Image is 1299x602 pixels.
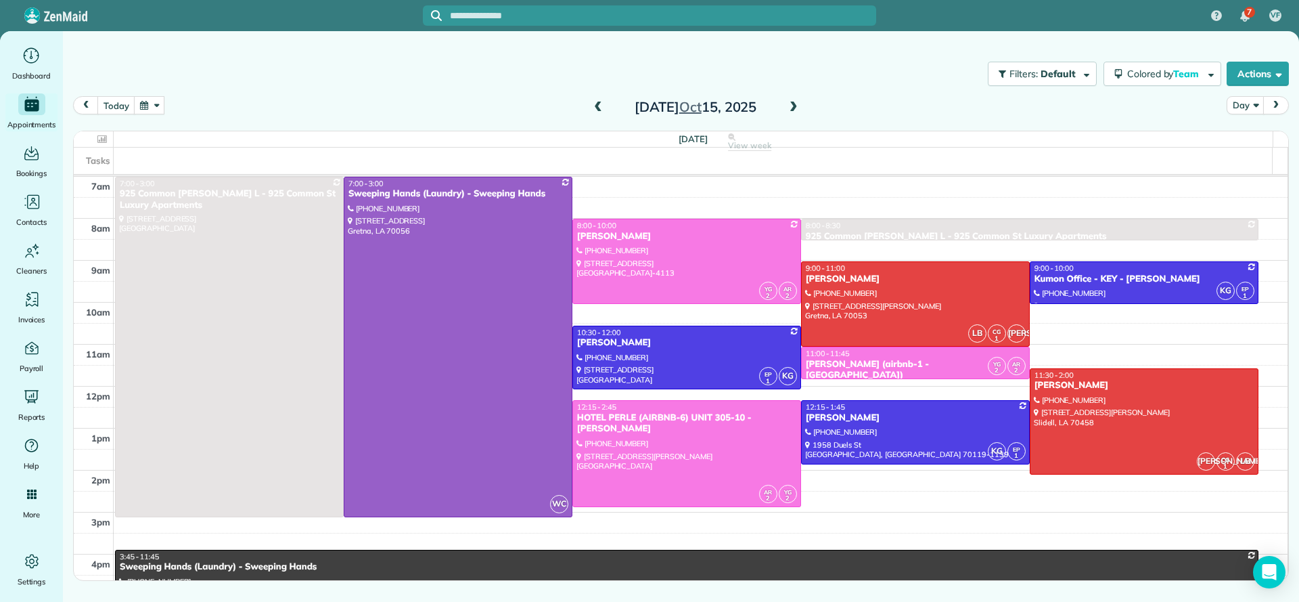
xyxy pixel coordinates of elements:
span: 7am [91,181,110,192]
div: [PERSON_NAME] [576,337,797,349]
small: 2 [779,492,796,505]
div: 925 Common [PERSON_NAME] L - 925 Common St Luxury Apartments [119,188,340,211]
span: 12:15 - 1:45 [806,402,845,412]
span: Reports [18,410,45,424]
span: AR [764,488,772,496]
span: KG [1216,282,1235,300]
small: 1 [1237,290,1254,303]
div: Sweeping Hands (Laundry) - Sweeping Hands [348,188,568,200]
span: 8:00 - 8:30 [806,221,841,230]
span: KG [779,367,797,385]
span: CG [993,328,1001,335]
span: EP [1241,285,1249,293]
span: AR [1012,360,1020,368]
span: 10am [86,307,110,318]
a: Cleaners [5,240,58,278]
span: AR [783,285,792,293]
span: Dashboard [12,69,51,83]
span: Tasks [86,155,110,166]
span: KG [988,442,1006,460]
span: Oct [679,98,702,115]
span: Invoices [18,313,45,326]
span: 10:30 - 12:00 [577,328,621,337]
small: 2 [760,290,777,303]
span: WC [550,495,568,513]
div: [PERSON_NAME] [805,412,1026,424]
a: Appointments [5,93,58,131]
span: 9am [91,265,110,276]
small: 2 [1008,364,1025,377]
small: 1 [760,375,777,388]
span: 9:00 - 10:00 [1034,263,1074,273]
svg: Focus search [431,10,442,21]
div: HOTEL PERLE (AIRBNB-6) UNIT 305-10 - [PERSON_NAME] [576,412,797,435]
span: LB [1236,452,1254,471]
span: 12:15 - 2:45 [577,402,616,412]
span: Filters: [1009,68,1038,80]
span: Cleaners [16,264,47,278]
div: Kumon Office - KEY - [PERSON_NAME] [1034,274,1254,285]
div: 925 Common [PERSON_NAME] L - 925 Common St Luxury Apartments [805,231,1254,242]
a: Filters: Default [981,62,1097,86]
button: Day [1227,96,1264,114]
span: 12pm [86,391,110,402]
span: YG [765,285,772,293]
span: 3pm [91,517,110,528]
small: 1 [1008,450,1025,463]
span: VF [1271,10,1280,21]
small: 2 [779,290,796,303]
span: 7:00 - 3:00 [120,179,155,188]
div: Open Intercom Messenger [1253,556,1285,588]
span: 2pm [91,475,110,486]
div: [PERSON_NAME] [805,274,1026,285]
span: 4pm [91,559,110,569]
small: 1 [1217,460,1234,473]
span: 11:30 - 2:00 [1034,370,1074,380]
span: 1pm [91,433,110,444]
button: Actions [1227,62,1289,86]
a: Invoices [5,288,58,326]
div: [PERSON_NAME] [576,231,797,242]
span: Help [24,459,40,473]
span: [PERSON_NAME] [1007,324,1026,343]
button: prev [73,96,99,114]
span: YG [784,488,792,496]
span: Default [1041,68,1076,80]
span: Payroll [20,362,44,375]
span: LB [968,324,986,343]
a: Settings [5,551,58,588]
span: EP [1013,446,1020,453]
small: 2 [760,492,777,505]
span: [PERSON_NAME] [1197,452,1215,471]
span: 11:00 - 11:45 [806,349,850,358]
span: Bookings [16,167,47,180]
span: View week [728,140,771,151]
small: 1 [988,332,1005,345]
span: 8am [91,223,110,234]
span: Contacts [16,215,47,229]
button: today [97,96,135,114]
button: Colored byTeam [1103,62,1221,86]
div: 7 unread notifications [1231,1,1259,31]
div: Sweeping Hands (Laundry) - Sweeping Hands [119,561,1254,573]
button: Focus search [423,10,442,21]
span: 9:00 - 11:00 [806,263,845,273]
h2: [DATE] 15, 2025 [611,100,780,114]
span: 7 [1247,7,1252,18]
span: Settings [18,575,46,588]
span: CG [1221,456,1229,463]
a: Contacts [5,191,58,229]
a: Payroll [5,337,58,375]
span: More [23,508,40,521]
span: Appointments [7,118,56,131]
span: 11am [86,349,110,360]
a: Help [5,435,58,473]
span: Colored by [1127,68,1204,80]
button: next [1263,96,1289,114]
div: [PERSON_NAME] (airbnb-1 - [GEOGRAPHIC_DATA]) [805,359,1026,382]
a: Bookings [5,142,58,180]
span: Team [1173,68,1201,80]
div: [PERSON_NAME] [1034,380,1254,391]
span: 7:00 - 3:00 [348,179,384,188]
span: YG [993,360,1001,368]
